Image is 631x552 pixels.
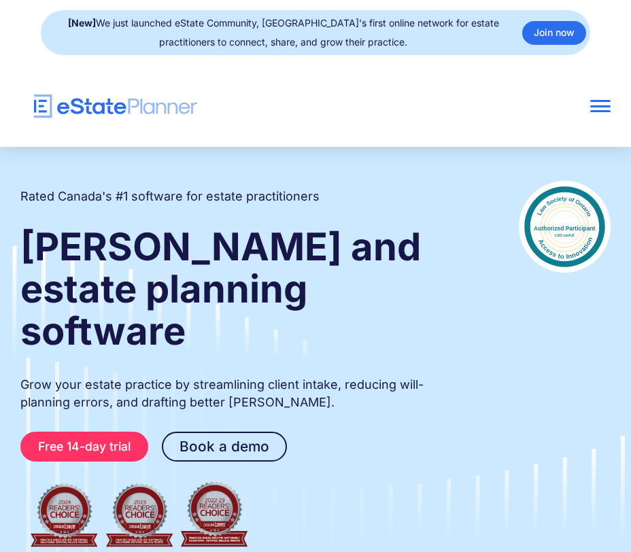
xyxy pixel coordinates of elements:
a: Free 14-day trial [20,432,148,462]
strong: [PERSON_NAME] and estate planning software [20,224,421,354]
a: Book a demo [162,432,287,462]
p: Grow your estate practice by streamlining client intake, reducing will-planning errors, and draft... [20,376,464,411]
a: home [20,94,492,118]
div: We just launched eState Community, [GEOGRAPHIC_DATA]'s first online network for estate practition... [54,14,512,52]
strong: [New] [68,17,96,29]
a: Join now [522,21,586,45]
h2: Rated Canada's #1 software for estate practitioners [20,188,320,205]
